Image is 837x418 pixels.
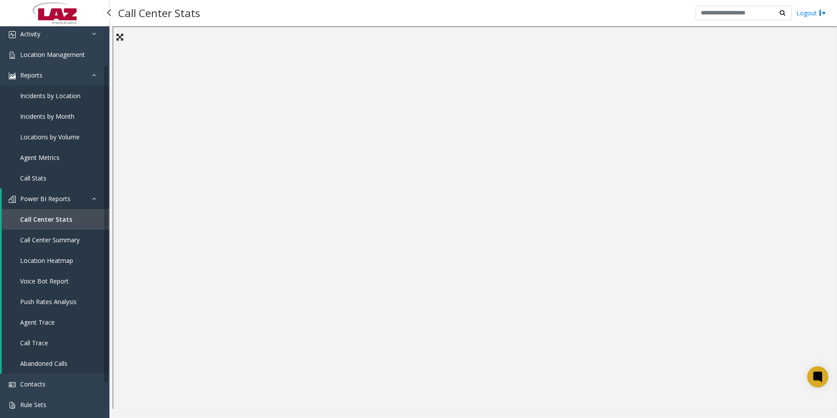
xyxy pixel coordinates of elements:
[20,92,81,100] span: Incidents by Location
[20,50,85,59] span: Location Management
[20,236,80,244] span: Call Center Summary
[20,298,77,306] span: Push Rates Analysis
[20,400,46,409] span: Rule Sets
[20,30,40,38] span: Activity
[2,353,109,374] a: Abandoned Calls
[2,291,109,312] a: Push Rates Analysis
[20,112,74,120] span: Incidents by Month
[20,359,67,368] span: Abandoned Calls
[9,402,16,409] img: 'icon'
[20,71,42,79] span: Reports
[20,277,69,285] span: Voice Bot Report
[9,52,16,59] img: 'icon'
[2,333,109,353] a: Call Trace
[2,312,109,333] a: Agent Trace
[114,2,204,24] h3: Call Center Stats
[20,174,46,182] span: Call Stats
[20,256,73,265] span: Location Heatmap
[796,8,826,18] a: Logout
[9,196,16,203] img: 'icon'
[2,209,109,230] a: Call Center Stats
[9,72,16,79] img: 'icon'
[20,215,72,223] span: Call Center Stats
[20,339,48,347] span: Call Trace
[819,8,826,18] img: logout
[2,188,109,209] a: Power BI Reports
[9,381,16,388] img: 'icon'
[20,318,55,326] span: Agent Trace
[20,380,46,388] span: Contacts
[2,250,109,271] a: Location Heatmap
[2,230,109,250] a: Call Center Summary
[20,195,70,203] span: Power BI Reports
[2,271,109,291] a: Voice Bot Report
[20,133,80,141] span: Locations by Volume
[20,153,60,162] span: Agent Metrics
[9,31,16,38] img: 'icon'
